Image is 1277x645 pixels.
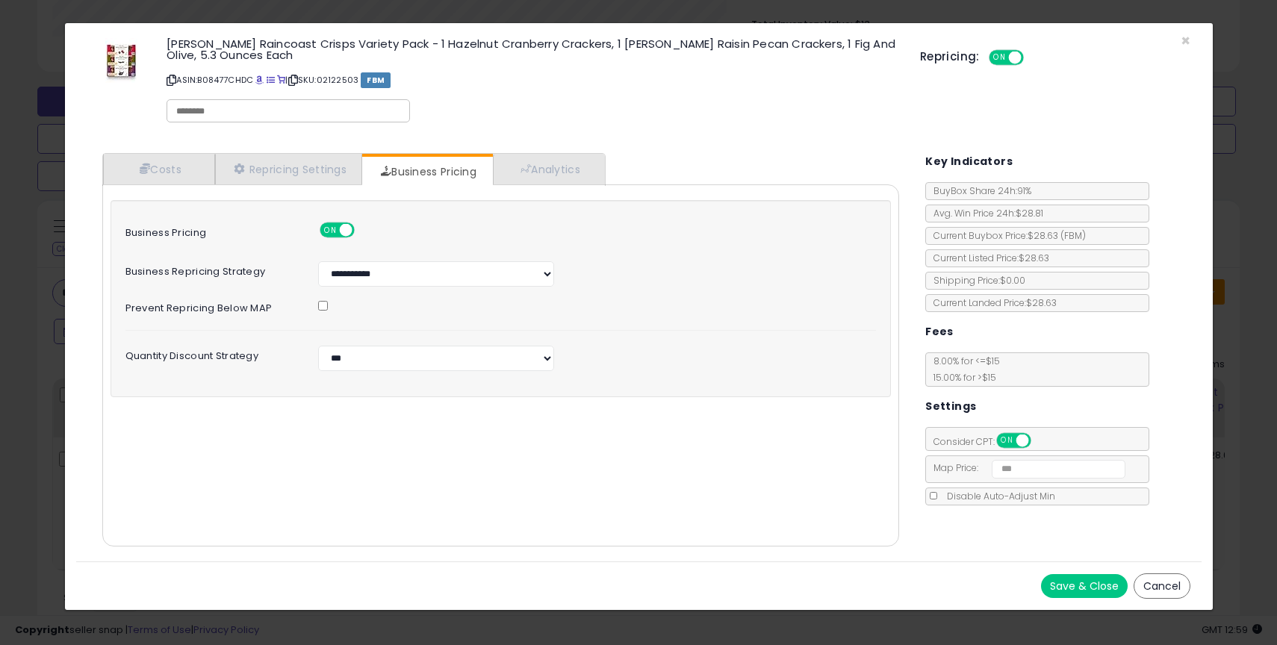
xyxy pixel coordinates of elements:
[114,298,308,314] label: Prevent repricing below MAP
[114,346,308,361] label: Quantity Discount Strategy
[920,51,980,63] h5: Repricing:
[1029,434,1053,447] span: OFF
[939,490,1055,502] span: Disable Auto-Adjust Min
[167,68,898,92] p: ASIN: B08477CHDC | SKU: 02122503
[1060,229,1086,242] span: ( FBM )
[926,355,1000,384] span: 8.00 % for <= $15
[105,38,137,83] img: 41AiEnBVObL._SL60_.jpg
[114,261,308,277] label: Business Repricing Strategy
[925,397,976,416] h5: Settings
[362,157,491,187] a: Business Pricing
[1028,229,1086,242] span: $28.63
[926,461,1125,474] span: Map Price:
[267,74,275,86] a: All offer listings
[493,154,603,184] a: Analytics
[1021,52,1045,64] span: OFF
[926,274,1025,287] span: Shipping Price: $0.00
[926,435,1051,448] span: Consider CPT:
[926,371,996,384] span: 15.00 % for > $15
[1134,573,1190,599] button: Cancel
[926,184,1031,197] span: BuyBox Share 24h: 91%
[103,154,215,184] a: Costs
[998,434,1016,447] span: ON
[361,72,391,88] span: FBM
[352,224,376,237] span: OFF
[114,222,308,238] label: Business Pricing
[277,74,285,86] a: Your listing only
[322,224,341,237] span: ON
[925,322,954,341] h5: Fees
[990,52,1009,64] span: ON
[1041,574,1128,598] button: Save & Close
[255,74,264,86] a: BuyBox page
[926,296,1057,309] span: Current Landed Price: $28.63
[926,252,1049,264] span: Current Listed Price: $28.63
[1181,30,1190,52] span: ×
[167,38,898,60] h3: [PERSON_NAME] Raincoast Crisps Variety Pack - 1 Hazelnut Cranberry Crackers, 1 [PERSON_NAME] Rais...
[926,207,1043,219] span: Avg. Win Price 24h: $28.81
[215,154,363,184] a: Repricing Settings
[925,152,1013,171] h5: Key Indicators
[926,229,1086,242] span: Current Buybox Price:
